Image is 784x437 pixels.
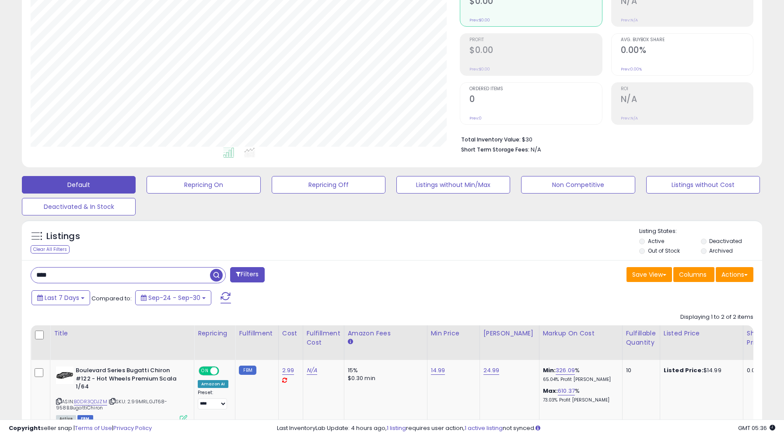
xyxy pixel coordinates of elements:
[747,367,761,374] div: 0.00
[469,18,490,23] small: Prev: $0.00
[74,398,107,405] a: B0DR3QDJZM
[9,424,152,433] div: seller snap | |
[91,294,132,303] span: Compared to:
[282,366,294,375] a: 2.99
[543,329,619,338] div: Markup on Cost
[307,329,340,347] div: Fulfillment Cost
[348,367,420,374] div: 15%
[626,267,672,282] button: Save View
[679,270,707,279] span: Columns
[626,329,656,347] div: Fulfillable Quantity
[680,313,753,321] div: Displaying 1 to 2 of 2 items
[307,366,317,375] a: N/A
[465,424,503,432] a: 1 active listing
[348,329,423,338] div: Amazon Fees
[621,45,753,57] h2: 0.00%
[198,380,228,388] div: Amazon AI
[113,424,152,432] a: Privacy Policy
[198,390,228,409] div: Preset:
[664,329,739,338] div: Listed Price
[469,38,602,42] span: Profit
[9,424,41,432] strong: Copyright
[621,67,642,72] small: Prev: 0.00%
[664,367,736,374] div: $14.99
[469,94,602,106] h2: 0
[626,367,653,374] div: 10
[648,237,664,245] label: Active
[543,366,556,374] b: Min:
[431,329,476,338] div: Min Price
[621,38,753,42] span: Avg. Buybox Share
[199,367,210,375] span: ON
[46,230,80,243] h5: Listings
[239,366,256,375] small: FBM
[621,87,753,92] span: ROI
[483,366,500,375] a: 24.99
[461,136,521,143] b: Total Inventory Value:
[716,267,753,282] button: Actions
[45,293,79,302] span: Last 7 Days
[54,329,190,338] div: Title
[646,176,760,194] button: Listings without Cost
[22,176,136,194] button: Default
[664,366,703,374] b: Listed Price:
[56,367,187,422] div: ASIN:
[148,293,200,302] span: Sep-24 - Sep-30
[531,145,541,154] span: N/A
[22,198,136,215] button: Deactivated & In Stock
[272,176,385,194] button: Repricing Off
[621,18,638,23] small: Prev: N/A
[469,45,602,57] h2: $0.00
[543,387,558,395] b: Max:
[135,290,211,305] button: Sep-24 - Sep-30
[218,367,232,375] span: OFF
[348,374,420,382] div: $0.30 min
[543,397,616,403] p: 73.03% Profit [PERSON_NAME]
[56,367,73,384] img: 310kOdoUUPL._SL40_.jpg
[76,367,182,393] b: Boulevard Series Bugatti Chiron #122 - Hot Wheels Premium Scala 1/64
[621,116,638,121] small: Prev: N/A
[539,325,622,360] th: The percentage added to the cost of goods (COGS) that forms the calculator for Min & Max prices.
[738,424,775,432] span: 2025-10-8 05:36 GMT
[461,146,529,153] b: Short Term Storage Fees:
[521,176,635,194] button: Non Competitive
[461,134,747,144] li: $30
[282,329,299,338] div: Cost
[673,267,714,282] button: Columns
[469,116,482,121] small: Prev: 0
[75,424,112,432] a: Terms of Use
[543,387,616,403] div: %
[558,387,575,395] a: 610.37
[239,329,274,338] div: Fulfillment
[469,67,490,72] small: Prev: $0.00
[56,398,167,411] span: | SKU: 2.99MRL.GJT68-958B.BugattiChiron
[348,338,353,346] small: Amazon Fees.
[147,176,260,194] button: Repricing On
[469,87,602,92] span: Ordered Items
[31,290,90,305] button: Last 7 Days
[747,329,764,347] div: Ship Price
[709,237,742,245] label: Deactivated
[621,94,753,106] h2: N/A
[543,377,616,383] p: 65.04% Profit [PERSON_NAME]
[31,245,70,254] div: Clear All Filters
[277,424,775,433] div: Last InventoryLab Update: 4 hours ago, requires user action, not synced.
[396,176,510,194] button: Listings without Min/Max
[431,366,445,375] a: 14.99
[198,329,231,338] div: Repricing
[639,227,762,236] p: Listing States:
[387,424,406,432] a: 1 listing
[230,267,264,282] button: Filters
[648,247,680,254] label: Out of Stock
[483,329,535,338] div: [PERSON_NAME]
[556,366,575,375] a: 326.09
[543,367,616,383] div: %
[709,247,733,254] label: Archived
